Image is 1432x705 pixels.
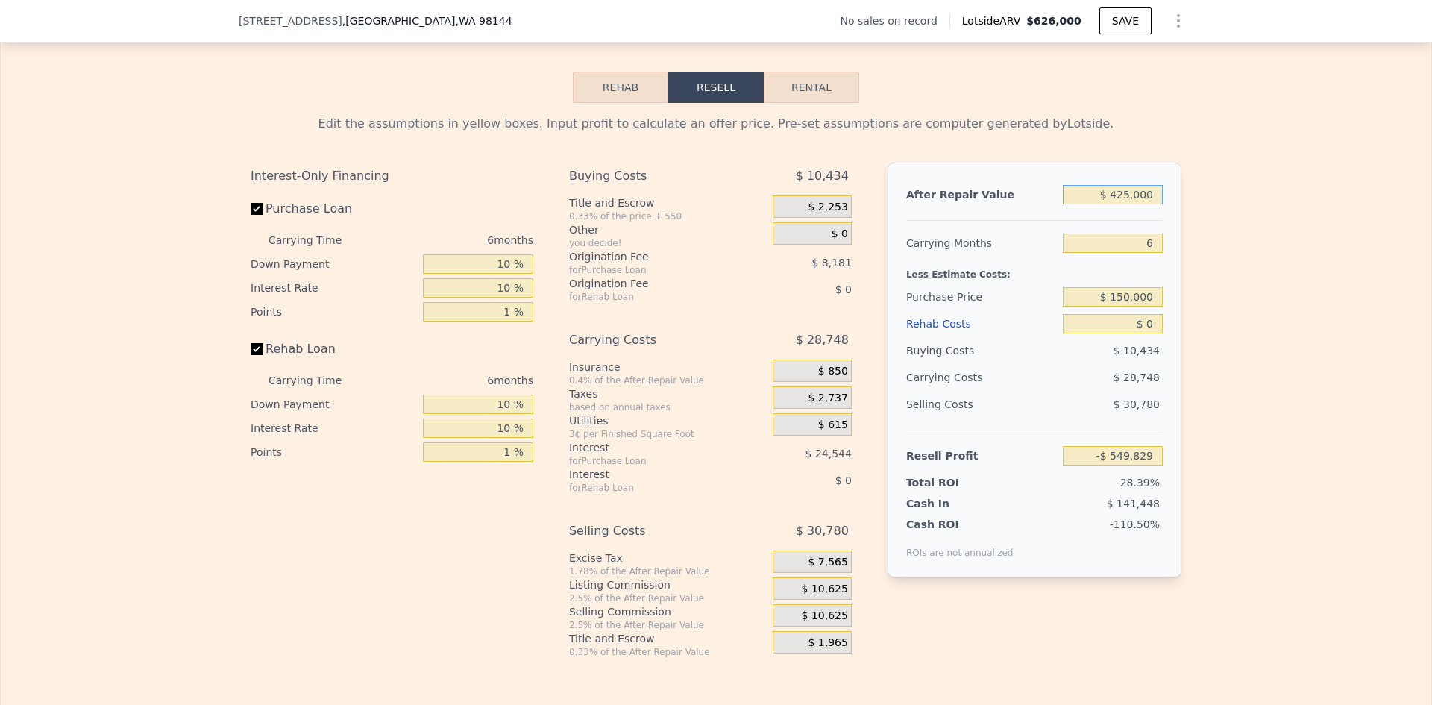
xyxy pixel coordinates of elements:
[808,636,847,650] span: $ 1,965
[569,386,767,401] div: Taxes
[1026,15,1081,27] span: $626,000
[906,496,999,511] div: Cash In
[569,327,735,354] div: Carrying Costs
[1107,498,1160,510] span: $ 141,448
[764,72,859,103] button: Rental
[962,13,1026,28] span: Lotside ARV
[569,592,767,604] div: 2.5% of the After Repair Value
[569,619,767,631] div: 2.5% of the After Repair Value
[251,115,1181,133] div: Edit the assumptions in yellow boxes. Input profit to calculate an offer price. Pre-set assumptio...
[251,392,417,416] div: Down Payment
[832,228,848,241] span: $ 0
[1110,518,1160,530] span: -110.50%
[1163,6,1193,36] button: Show Options
[251,343,263,355] input: Rehab Loan
[268,369,365,392] div: Carrying Time
[802,583,848,596] span: $ 10,625
[1114,372,1160,383] span: $ 28,748
[906,181,1057,208] div: After Repair Value
[569,455,735,467] div: for Purchase Loan
[802,610,848,623] span: $ 10,625
[906,364,999,391] div: Carrying Costs
[569,631,767,646] div: Title and Escrow
[841,13,949,28] div: No sales on record
[1114,398,1160,410] span: $ 30,780
[805,448,852,460] span: $ 24,544
[569,210,767,222] div: 0.33% of the price + 550
[569,291,735,303] div: for Rehab Loan
[455,15,512,27] span: , WA 98144
[668,72,764,103] button: Resell
[569,375,767,386] div: 0.4% of the After Repair Value
[569,360,767,375] div: Insurance
[808,556,847,569] span: $ 7,565
[569,163,735,189] div: Buying Costs
[251,416,417,440] div: Interest Rate
[569,551,767,565] div: Excise Tax
[569,467,735,482] div: Interest
[251,336,417,363] label: Rehab Loan
[835,474,852,486] span: $ 0
[569,482,735,494] div: for Rehab Loan
[573,72,668,103] button: Rehab
[251,203,263,215] input: Purchase Loan
[569,413,767,428] div: Utilities
[268,228,365,252] div: Carrying Time
[808,392,847,405] span: $ 2,737
[569,249,735,264] div: Origination Fee
[569,646,767,658] div: 0.33% of the After Repair Value
[569,577,767,592] div: Listing Commission
[1117,477,1160,489] span: -28.39%
[906,442,1057,469] div: Resell Profit
[371,228,533,252] div: 6 months
[251,440,417,464] div: Points
[818,365,848,378] span: $ 850
[569,440,735,455] div: Interest
[239,13,342,28] span: [STREET_ADDRESS]
[569,604,767,619] div: Selling Commission
[906,230,1057,257] div: Carrying Months
[569,401,767,413] div: based on annual taxes
[906,391,1057,418] div: Selling Costs
[818,419,848,432] span: $ 615
[906,337,1057,364] div: Buying Costs
[796,163,849,189] span: $ 10,434
[251,300,417,324] div: Points
[811,257,851,269] span: $ 8,181
[569,518,735,545] div: Selling Costs
[569,276,735,291] div: Origination Fee
[1114,345,1160,357] span: $ 10,434
[251,195,417,222] label: Purchase Loan
[796,327,849,354] span: $ 28,748
[569,428,767,440] div: 3¢ per Finished Square Foot
[906,257,1163,283] div: Less Estimate Costs:
[569,195,767,210] div: Title and Escrow
[796,518,849,545] span: $ 30,780
[342,13,512,28] span: , [GEOGRAPHIC_DATA]
[569,222,767,237] div: Other
[569,565,767,577] div: 1.78% of the After Repair Value
[808,201,847,214] span: $ 2,253
[906,310,1057,337] div: Rehab Costs
[251,163,533,189] div: Interest-Only Financing
[906,517,1014,532] div: Cash ROI
[906,475,999,490] div: Total ROI
[906,532,1014,559] div: ROIs are not annualized
[251,276,417,300] div: Interest Rate
[906,283,1057,310] div: Purchase Price
[1099,7,1152,34] button: SAVE
[569,264,735,276] div: for Purchase Loan
[569,237,767,249] div: you decide!
[835,283,852,295] span: $ 0
[371,369,533,392] div: 6 months
[251,252,417,276] div: Down Payment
